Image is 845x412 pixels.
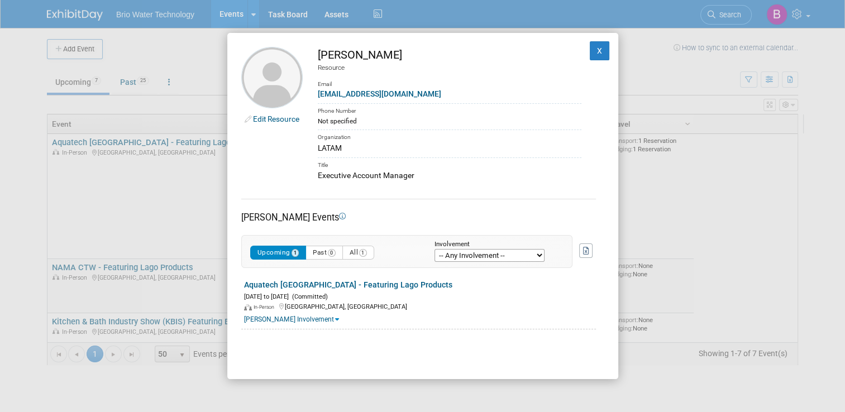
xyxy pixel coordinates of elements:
div: [PERSON_NAME] Events [241,211,596,224]
span: In-Person [254,304,278,310]
div: Email [318,73,581,89]
button: All1 [342,246,374,260]
div: Organization [318,130,581,142]
button: Upcoming1 [250,246,307,260]
div: [PERSON_NAME] [318,47,581,63]
img: Ernesto Esteban Kokovic [241,47,303,108]
div: [GEOGRAPHIC_DATA], [GEOGRAPHIC_DATA] [244,301,596,312]
button: Past0 [305,246,343,260]
span: 0 [328,249,336,257]
span: 1 [292,249,299,257]
span: (Committed) [289,293,328,300]
div: LATAM [318,142,581,154]
div: Executive Account Manager [318,170,581,181]
div: Involvement [435,241,555,248]
img: In-Person Event [244,304,252,311]
div: [DATE] to [DATE] [244,291,596,301]
button: X [590,41,610,60]
a: Aquatech [GEOGRAPHIC_DATA] - Featuring Lago Products [244,280,452,289]
span: 1 [359,249,367,257]
div: Resource [318,63,581,73]
div: Phone Number [318,103,581,116]
div: Title [318,157,581,170]
div: Not specified [318,116,581,126]
a: Edit Resource [253,114,299,123]
a: [PERSON_NAME] Involvement [244,315,339,323]
a: [EMAIL_ADDRESS][DOMAIN_NAME] [318,89,441,98]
